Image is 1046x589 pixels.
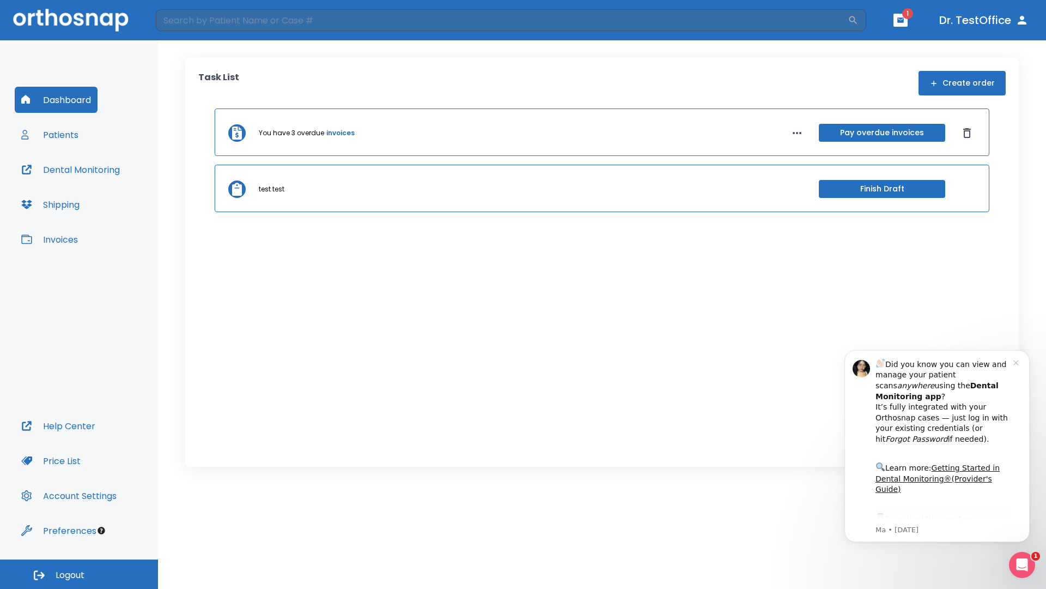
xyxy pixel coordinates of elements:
[828,336,1046,584] iframe: Intercom notifications message
[15,122,85,148] button: Patients
[198,71,239,95] p: Task List
[15,448,87,474] button: Price List
[15,483,123,509] button: Account Settings
[1031,552,1040,561] span: 1
[902,8,913,19] span: 1
[15,157,126,183] button: Dental Monitoring
[15,226,84,253] button: Invoices
[96,526,106,536] div: Tooltip anchor
[15,191,86,218] button: Shipping
[935,10,1033,30] button: Dr. TestOffice
[13,9,129,31] img: Orthosnap
[1009,552,1035,578] iframe: Intercom live chat
[919,71,1006,95] button: Create order
[958,124,976,142] button: Dismiss
[326,128,355,138] a: invoices
[819,124,945,142] button: Pay overdue invoices
[259,128,324,138] p: You have 3 overdue
[15,413,102,439] button: Help Center
[15,518,103,544] button: Preferences
[156,9,848,31] input: Search by Patient Name or Case #
[56,569,84,581] span: Logout
[15,87,98,113] button: Dashboard
[259,184,284,194] p: test test
[819,180,945,198] button: Finish Draft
